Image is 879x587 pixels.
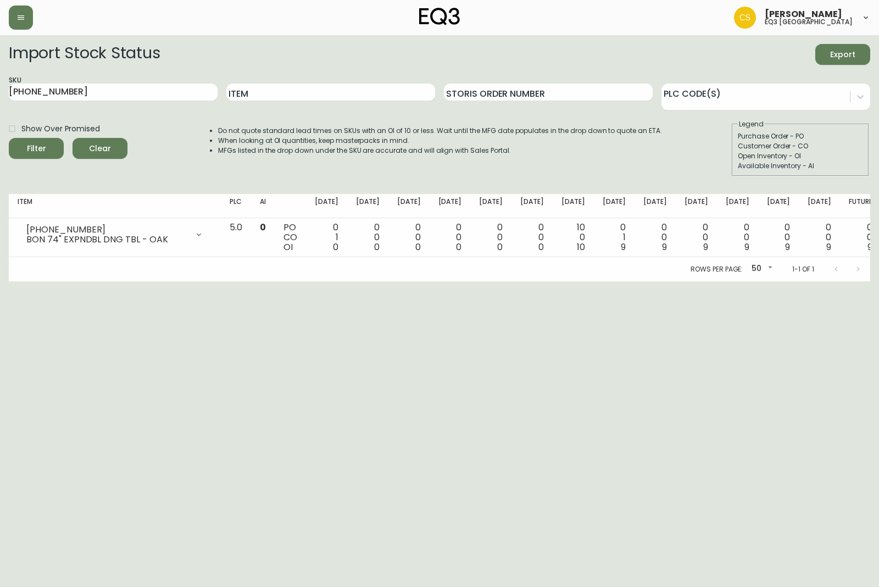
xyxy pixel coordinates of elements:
[520,223,544,252] div: 0 0
[218,146,662,156] li: MFGs listed in the drop down under the SKU are accurate and will align with Sales Portal.
[356,223,380,252] div: 0 0
[726,223,749,252] div: 0 0
[497,241,503,253] span: 0
[738,151,863,161] div: Open Inventory - OI
[594,194,635,218] th: [DATE]
[767,223,791,252] div: 0 0
[849,223,872,252] div: 0 0
[251,194,275,218] th: AI
[419,8,460,25] img: logo
[561,223,585,252] div: 10 0
[744,241,749,253] span: 9
[799,194,840,218] th: [DATE]
[470,194,511,218] th: [DATE]
[283,223,297,252] div: PO CO
[9,138,64,159] button: Filter
[685,223,708,252] div: 0 0
[315,223,338,252] div: 0 1
[662,241,667,253] span: 9
[747,260,775,278] div: 50
[691,264,743,274] p: Rows per page:
[738,161,863,171] div: Available Inventory - AI
[717,194,758,218] th: [DATE]
[306,194,347,218] th: [DATE]
[815,44,870,65] button: Export
[603,223,626,252] div: 0 1
[73,138,127,159] button: Clear
[765,10,842,19] span: [PERSON_NAME]
[397,223,421,252] div: 0 0
[785,241,790,253] span: 9
[374,241,380,253] span: 0
[438,223,462,252] div: 0 0
[734,7,756,29] img: ed8259e910cb9901c453033fb9623775
[676,194,717,218] th: [DATE]
[415,241,421,253] span: 0
[347,194,388,218] th: [DATE]
[621,241,626,253] span: 9
[826,241,831,253] span: 9
[218,126,662,136] li: Do not quote standard lead times on SKUs with an OI of 10 or less. Wait until the MFG date popula...
[553,194,594,218] th: [DATE]
[221,218,251,257] td: 5.0
[577,241,585,253] span: 10
[538,241,544,253] span: 0
[792,264,814,274] p: 1-1 of 1
[703,241,708,253] span: 9
[260,221,266,234] span: 0
[26,225,188,235] div: [PHONE_NUMBER]
[511,194,553,218] th: [DATE]
[81,142,119,156] span: Clear
[9,194,221,218] th: Item
[867,241,872,253] span: 9
[738,131,863,141] div: Purchase Order - PO
[221,194,251,218] th: PLC
[738,141,863,151] div: Customer Order - CO
[388,194,430,218] th: [DATE]
[456,241,461,253] span: 0
[18,223,212,247] div: [PHONE_NUMBER]BON 74" EXPNDBL DNG TBL - OAK
[635,194,676,218] th: [DATE]
[430,194,471,218] th: [DATE]
[283,241,293,253] span: OI
[758,194,799,218] th: [DATE]
[21,123,100,135] span: Show Over Promised
[738,119,765,129] legend: Legend
[9,44,160,65] h2: Import Stock Status
[765,19,853,25] h5: eq3 [GEOGRAPHIC_DATA]
[643,223,667,252] div: 0 0
[218,136,662,146] li: When looking at OI quantities, keep masterpacks in mind.
[824,48,861,62] span: Export
[27,142,46,156] div: Filter
[479,223,503,252] div: 0 0
[26,235,188,245] div: BON 74" EXPNDBL DNG TBL - OAK
[333,241,338,253] span: 0
[808,223,831,252] div: 0 0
